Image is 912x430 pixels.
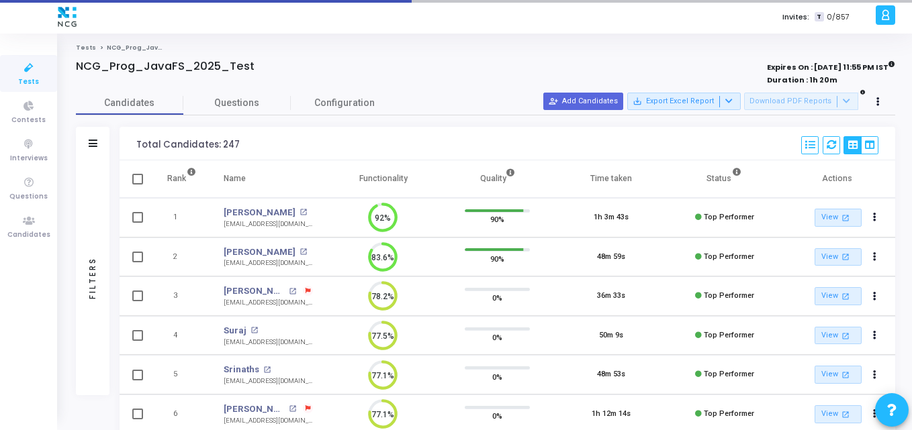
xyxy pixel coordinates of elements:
div: Total Candidates: 247 [136,140,240,150]
span: 0% [492,291,502,305]
mat-icon: open_in_new [840,369,852,380]
div: [EMAIL_ADDRESS][DOMAIN_NAME] [224,219,313,229]
th: Actions [782,160,895,198]
span: Contests [11,115,46,126]
div: [EMAIL_ADDRESS][DOMAIN_NAME] [224,298,313,308]
mat-icon: open_in_new [840,409,852,420]
div: Name [224,171,246,186]
button: Actions [866,209,884,227]
span: 90% [490,213,504,226]
mat-icon: open_in_new [840,212,852,223]
span: 0% [492,409,502,423]
div: Time taken [590,171,632,186]
div: 1h 3m 43s [594,212,629,223]
span: Candidates [76,96,183,110]
mat-icon: save_alt [633,97,642,106]
button: Download PDF Reports [744,93,858,110]
a: [PERSON_NAME] [224,284,285,298]
th: Status [668,160,781,198]
span: Top Performer [704,291,754,300]
mat-icon: open_in_new [289,405,296,413]
span: Top Performer [704,213,754,221]
mat-icon: open_in_new [263,366,271,374]
img: logo [54,3,80,30]
span: 0/857 [827,11,850,23]
mat-icon: open_in_new [840,290,852,302]
span: Questions [9,191,48,203]
div: [EMAIL_ADDRESS][DOMAIN_NAME] [224,337,313,347]
span: Questions [183,96,291,110]
a: View [815,209,862,227]
button: Actions [866,287,884,306]
a: [PERSON_NAME] [224,402,285,416]
span: Configuration [314,96,375,110]
strong: Duration : 1h 20m [767,74,837,85]
td: 2 [153,237,210,277]
mat-icon: open_in_new [300,248,307,256]
span: 0% [492,331,502,344]
th: Functionality [326,160,440,198]
mat-icon: open_in_new [840,330,852,341]
a: Tests [76,44,96,52]
a: [PERSON_NAME] [224,246,295,259]
td: 1 [153,198,210,237]
button: Actions [866,405,884,424]
button: Actions [866,326,884,345]
mat-icon: open_in_new [289,288,296,295]
span: Candidates [7,229,50,241]
div: 48m 59s [597,252,625,263]
mat-icon: person_add_alt [549,97,558,106]
span: Tests [18,76,39,88]
mat-icon: open_in_new [300,209,307,216]
td: 3 [153,276,210,316]
span: Top Performer [704,370,754,378]
td: 4 [153,316,210,356]
label: Invites: [782,11,809,23]
a: Suraj [224,324,246,337]
span: Top Performer [704,409,754,418]
span: 0% [492,370,502,383]
th: Quality [441,160,554,198]
div: 50m 9s [599,330,623,341]
a: Srinaths [224,363,259,376]
div: Filters [87,204,99,352]
button: Export Excel Report [627,93,741,110]
span: 90% [490,252,504,265]
span: T [815,12,823,22]
div: [EMAIL_ADDRESS][DOMAIN_NAME] [224,376,313,386]
mat-icon: open_in_new [250,327,258,334]
a: View [815,248,862,266]
td: 5 [153,355,210,394]
nav: breadcrumb [76,44,895,52]
a: View [815,405,862,423]
div: [EMAIL_ADDRESS][DOMAIN_NAME] [224,258,313,268]
div: View Options [843,136,878,154]
span: NCG_Prog_JavaFS_2025_Test [107,44,212,52]
div: 48m 53s [597,369,625,380]
button: Add Candidates [543,93,623,110]
a: View [815,327,862,345]
div: [EMAIL_ADDRESS][DOMAIN_NAME] [224,416,313,426]
div: 1h 12m 14s [592,409,631,420]
a: View [815,287,862,305]
span: Top Performer [704,331,754,339]
mat-icon: open_in_new [840,251,852,262]
h4: NCG_Prog_JavaFS_2025_Test [76,60,255,73]
a: [PERSON_NAME] [224,206,295,219]
div: 36m 33s [597,290,625,302]
span: Top Performer [704,252,754,261]
button: Actions [866,366,884,384]
a: View [815,366,862,384]
button: Actions [866,248,884,266]
span: Interviews [10,153,48,164]
strong: Expires On : [DATE] 11:55 PM IST [767,58,895,73]
th: Rank [153,160,210,198]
